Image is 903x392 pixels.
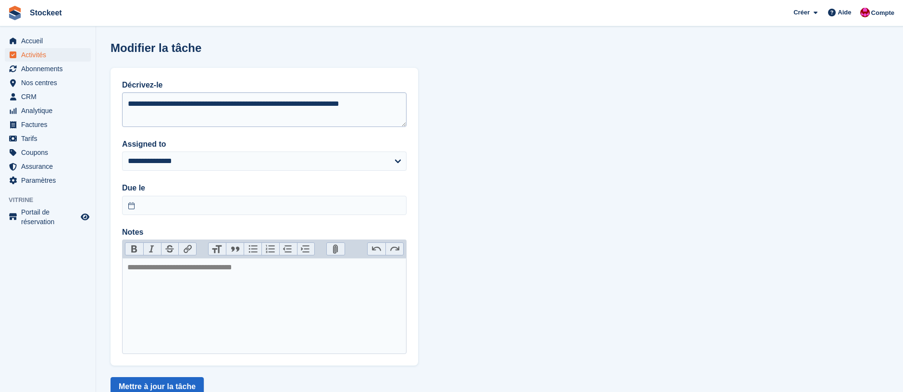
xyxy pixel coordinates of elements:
[21,90,79,103] span: CRM
[21,62,79,76] span: Abonnements
[279,243,297,255] button: Decrease Level
[161,243,179,255] button: Strikethrough
[5,48,91,62] a: menu
[297,243,315,255] button: Increase Level
[9,195,96,205] span: Vitrine
[122,79,407,91] label: Décrivez-le
[5,207,91,227] a: menu
[838,8,851,17] span: Aide
[21,207,79,227] span: Portail de réservation
[8,6,22,20] img: stora-icon-8386f47178a22dfd0bd8f6a31ec36ba5ce8667c1dd55bd0f319d3a0aa187defe.svg
[143,243,161,255] button: Italic
[226,243,244,255] button: Quote
[21,146,79,159] span: Coupons
[122,182,407,194] label: Due le
[79,211,91,223] a: Boutique d'aperçu
[21,104,79,117] span: Analytique
[178,243,196,255] button: Link
[21,48,79,62] span: Activités
[21,76,79,89] span: Nos centres
[793,8,810,17] span: Créer
[26,5,66,21] a: Stockeet
[5,118,91,131] a: menu
[122,139,407,150] label: Assigned to
[5,62,91,76] a: menu
[21,174,79,187] span: Paramètres
[368,243,385,255] button: Undo
[21,118,79,131] span: Factures
[5,174,91,187] a: menu
[111,41,201,54] h1: Modifier la tâche
[871,8,894,18] span: Compte
[5,76,91,89] a: menu
[261,243,279,255] button: Numbers
[209,243,226,255] button: Heading
[21,34,79,48] span: Accueil
[327,243,345,255] button: Attach Files
[5,90,91,103] a: menu
[125,243,143,255] button: Bold
[860,8,870,17] img: Valentin BURDET
[5,160,91,173] a: menu
[385,243,403,255] button: Redo
[122,227,407,238] label: Notes
[5,34,91,48] a: menu
[5,146,91,159] a: menu
[5,132,91,145] a: menu
[244,243,261,255] button: Bullets
[5,104,91,117] a: menu
[21,160,79,173] span: Assurance
[21,132,79,145] span: Tarifs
